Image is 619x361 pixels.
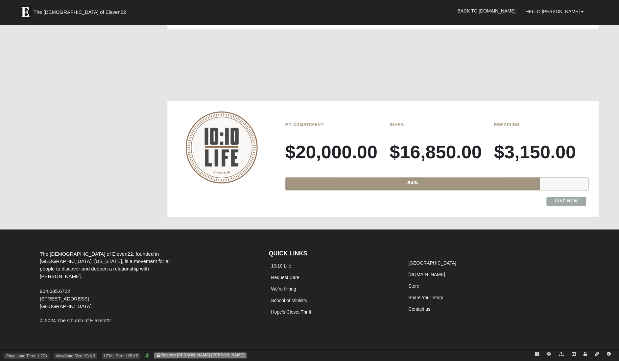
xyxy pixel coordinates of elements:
a: Page Load Time: 1.27s [6,354,47,358]
span: © 2024 The Church of Eleven22 [40,318,111,323]
h6: My Commitment: [285,122,380,127]
a: Hope's Closet Thrift [271,309,311,315]
a: Restore [PERSON_NAME] [PERSON_NAME] [156,353,244,357]
a: Store [408,283,419,289]
a: Hello [PERSON_NAME] [520,3,589,20]
a: Give Now [546,197,586,206]
h3: $3,150.00 [494,141,588,163]
h3: $16,850.00 [390,141,484,163]
a: [GEOGRAPHIC_DATA] [408,260,456,266]
a: Page Security [580,349,591,359]
a: Request Care [271,275,299,280]
h6: Given: [390,122,484,127]
div: The [DEMOGRAPHIC_DATA] of Eleven22, founded in [GEOGRAPHIC_DATA], [US_STATE], is a movement for a... [35,250,187,310]
span: ViewState Size: 63 KB [54,353,97,359]
a: Block Configuration (Alt-B) [531,349,543,359]
a: We're Hiring [271,286,296,292]
div: 84% [286,177,540,190]
a: Share Your Story [408,295,443,300]
a: School of Ministry [271,298,307,303]
h6: Remaining: [494,122,588,127]
a: 10:10 Life [271,263,291,269]
a: [DOMAIN_NAME] [408,272,445,277]
span: [GEOGRAPHIC_DATA] [40,303,91,309]
a: Child Pages (Alt+L) [555,349,568,359]
a: Web cache enabled [145,352,149,359]
a: The [DEMOGRAPHIC_DATA] of Eleven22 [15,2,147,19]
h4: QUICK LINKS [269,250,396,257]
a: Contact us [408,306,430,312]
a: Page Properties (Alt+P) [543,349,555,359]
span: Hello [PERSON_NAME] [525,9,580,14]
img: Eleven22 logo [19,6,32,19]
h3: $20,000.00 [285,141,380,163]
a: Page Zones (Alt+Z) [568,349,580,359]
img: 10-10-Life-logo-round-no-scripture.png [185,111,258,183]
span: The [DEMOGRAPHIC_DATA] of Eleven22 [34,9,126,15]
a: Add Short Link [591,349,603,359]
a: Rock Information [603,349,615,359]
span: HTML Size: 165 KB [102,353,140,359]
a: Back to [DOMAIN_NAME] [452,3,520,19]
